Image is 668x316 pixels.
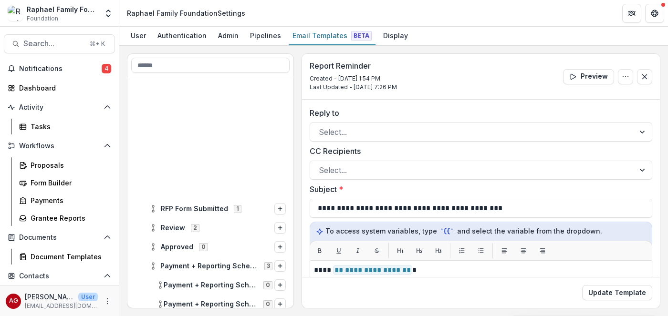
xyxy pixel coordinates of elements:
[31,195,107,205] div: Payments
[637,69,652,84] button: Close
[15,157,115,173] a: Proposals
[310,145,647,157] label: CC Recipients
[154,27,210,45] a: Authentication
[191,224,199,232] span: 2
[27,14,58,23] span: Foundation
[9,298,18,304] div: Anu Gupta
[27,4,98,14] div: Raphael Family Foundation
[102,4,115,23] button: Open entity switcher
[316,226,646,236] p: To access system variables, type and select the variable from the dropdown.
[4,34,115,53] button: Search...
[274,222,286,234] button: Options
[19,103,100,112] span: Activity
[199,243,208,251] span: 0
[393,243,408,258] button: H1
[102,64,111,73] span: 4
[274,279,286,291] button: Options
[8,6,23,21] img: Raphael Family Foundation
[369,243,385,258] button: Strikethrough
[312,243,327,258] button: Bold
[214,29,242,42] div: Admin
[645,4,664,23] button: Get Help
[31,178,107,188] div: Form Builder
[154,29,210,42] div: Authentication
[289,29,376,42] div: Email Templates
[439,226,455,236] code: `{{`
[4,268,115,284] button: Open Contacts
[350,243,365,258] button: Italic
[563,69,614,84] button: Preview
[618,69,633,84] button: Options
[146,258,290,274] div: Payment + Reporting Schedule3Options
[15,193,115,208] a: Payments
[4,61,115,76] button: Notifications4
[246,27,285,45] a: Pipelines
[214,27,242,45] a: Admin
[274,241,286,253] button: Options
[622,4,641,23] button: Partners
[497,243,512,258] button: Align left
[146,239,290,255] div: Approved0Options
[351,31,372,41] span: Beta
[15,175,115,191] a: Form Builder
[4,80,115,96] a: Dashboard
[274,298,286,310] button: Options
[274,260,286,272] button: Options
[127,29,150,42] div: User
[127,27,150,45] a: User
[473,243,489,258] button: List
[19,65,102,73] span: Notifications
[31,122,107,132] div: Tasks
[19,234,100,242] span: Documents
[15,249,115,265] a: Document Templates
[246,29,285,42] div: Pipelines
[19,272,100,280] span: Contacts
[31,213,107,223] div: Grantee Reports
[264,262,272,270] span: 3
[153,296,290,312] div: Payment + Reporting Schedule Dynamic Payment Schedule0Options
[153,277,290,293] div: Payment + Reporting Schedule Dynamic Reporting Schedule0Options
[4,230,115,245] button: Open Documents
[310,61,397,71] h3: Report Reminder
[161,243,193,251] span: Approved
[15,119,115,134] a: Tasks
[127,8,245,18] div: Raphael Family Foundation Settings
[102,296,113,307] button: More
[310,183,647,195] label: Subject
[535,243,550,258] button: Align right
[274,203,286,214] button: Options
[161,224,185,232] span: Review
[31,160,107,170] div: Proposals
[31,252,107,262] div: Document Templates
[164,281,258,289] span: Payment + Reporting Schedule Dynamic Reporting Schedule
[146,201,290,216] div: RFP Form Submitted1Options
[263,300,272,308] span: 0
[331,243,346,258] button: Underline
[164,300,258,308] span: Payment + Reporting Schedule Dynamic Payment Schedule
[19,83,107,93] div: Dashboard
[289,27,376,45] a: Email Templates Beta
[78,293,98,301] p: User
[310,83,397,92] p: Last Updated - [DATE] 7:26 PM
[19,142,100,150] span: Workflows
[310,74,397,83] p: Created - [DATE] 1:54 PM
[146,220,290,235] div: Review2Options
[161,205,228,213] span: RFP Form Submitted
[412,243,427,258] button: H2
[160,262,259,270] span: Payment + Reporting Schedule
[582,285,652,300] button: Update Template
[263,281,272,289] span: 0
[23,39,84,48] span: Search...
[4,100,115,115] button: Open Activity
[234,205,241,213] span: 1
[88,39,107,49] div: ⌘ + K
[454,243,470,258] button: List
[516,243,531,258] button: Align center
[379,27,412,45] a: Display
[15,210,115,226] a: Grantee Reports
[25,292,74,302] p: [PERSON_NAME]
[25,302,98,310] p: [EMAIL_ADDRESS][DOMAIN_NAME]
[123,6,249,20] nav: breadcrumb
[4,138,115,153] button: Open Workflows
[431,243,446,258] button: H3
